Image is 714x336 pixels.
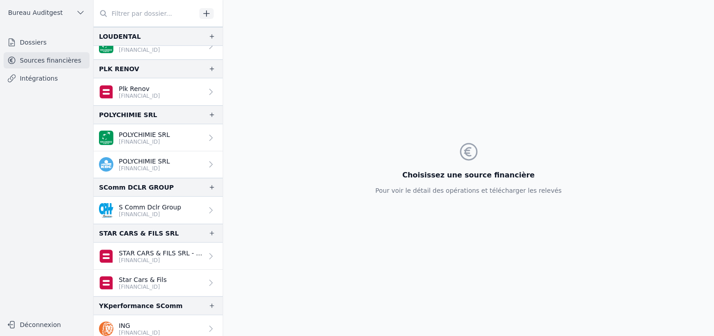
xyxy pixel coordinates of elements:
a: POLYCHIMIE SRL [FINANCIAL_ID] [94,124,223,151]
a: Sources financières [4,52,90,68]
div: STAR CARS & FILS SRL [99,228,179,239]
div: PLK RENOV [99,64,139,74]
div: SComm DCLR GROUP [99,182,174,193]
button: Déconnexion [4,318,90,332]
img: belfius.svg [99,249,113,263]
p: [FINANCIAL_ID] [119,257,203,264]
div: YKperformance SComm [99,300,183,311]
img: BANQUE_CPH_CPHBBE75XXX.png [99,203,113,218]
img: belfius.png [99,276,113,290]
a: LOUDENTAL SRL [FINANCIAL_ID] [94,32,223,59]
p: S Comm Dclr Group [119,203,181,212]
h3: Choisissez une source financière [375,170,561,181]
img: BNP_BE_BUSINESS_GEBABEBB.png [99,39,113,53]
a: Dossiers [4,34,90,50]
p: POLYCHIMIE SRL [119,130,170,139]
p: [FINANCIAL_ID] [119,92,160,100]
a: Plk Renov [FINANCIAL_ID] [94,78,223,105]
p: Pour voir le détail des opérations et télécharger les relevés [375,186,561,195]
a: STAR CARS & FILS SRL - [FINANCIAL_ID] (Archive) [FINANCIAL_ID] [94,243,223,270]
a: Star Cars & Fils [FINANCIAL_ID] [94,270,223,296]
img: BNP_BE_BUSINESS_GEBABEBB.png [99,131,113,145]
p: [FINANCIAL_ID] [119,211,181,218]
p: [FINANCIAL_ID] [119,283,167,291]
p: POLYCHIMIE SRL [119,157,170,166]
button: Bureau Auditgest [4,5,90,20]
p: [FINANCIAL_ID] [119,165,170,172]
a: Intégrations [4,70,90,86]
p: [FINANCIAL_ID] [119,46,170,54]
img: kbc.png [99,157,113,172]
input: Filtrer par dossier... [94,5,196,22]
div: POLYCHIMIE SRL [99,109,157,120]
span: Bureau Auditgest [8,8,63,17]
a: POLYCHIMIE SRL [FINANCIAL_ID] [94,151,223,178]
img: belfius.png [99,85,113,99]
p: Star Cars & Fils [119,275,167,284]
p: Plk Renov [119,84,160,93]
p: [FINANCIAL_ID] [119,138,170,145]
div: LOUDENTAL [99,31,141,41]
img: ing.png [99,322,113,336]
a: S Comm Dclr Group [FINANCIAL_ID] [94,197,223,224]
p: ING [119,321,160,330]
p: STAR CARS & FILS SRL - [FINANCIAL_ID] (Archive) [119,249,203,258]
